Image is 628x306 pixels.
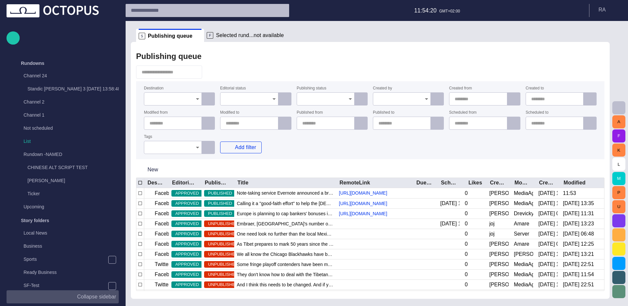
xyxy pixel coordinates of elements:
div: Standic [PERSON_NAME] 3 [DATE] 13:58:48 [14,83,119,96]
div: joj [489,230,495,238]
button: Open [193,143,202,152]
button: A [612,115,625,128]
div: 8/21 12:25 [563,240,594,248]
p: Collapse sidebar [77,293,116,301]
span: APPROVED [171,251,203,258]
button: Collapse sidebar [7,290,119,303]
div: 0 [465,230,468,238]
p: Facebook [155,220,178,228]
div: Janko [489,271,509,278]
img: Octopus News Room [7,4,99,17]
div: 0 [465,220,468,227]
div: 5/15/2013 13:21 [538,251,558,258]
div: 7/28/2022 11:54 [563,271,594,278]
div: Ready Business [10,266,119,279]
div: 0 [465,281,468,288]
span: APPROVED [171,190,203,197]
span: UNPUBLISHED [204,261,242,268]
p: Channel 1 [24,112,44,118]
p: Facebook [155,210,178,218]
button: P [612,186,625,199]
span: As Tibet prepares to mark 50 years since the Dalai Lama fled [237,241,334,247]
p: Not scheduled [24,125,53,131]
div: 4/9/2013 14:15 [538,190,558,197]
p: Channel 2 [24,99,44,105]
div: MediaAgent [514,190,533,197]
button: Open [270,94,279,104]
div: Editorial status [172,180,196,186]
div: Amare [514,220,529,227]
span: Europe is planning to cap bankers' bonuses in a bid to curb the kind of reckless risk taking that... [237,210,334,217]
p: Ready Business [24,269,57,276]
label: Published from [297,110,323,115]
div: 0 [465,240,468,248]
p: Local News [24,230,47,236]
p: Facebook [155,250,178,258]
button: RA [593,4,624,16]
label: Editorial status [220,86,246,91]
label: Created to [526,86,544,91]
div: List [10,135,119,148]
div: Created [539,180,555,186]
p: Ticker [27,190,40,197]
label: Created from [449,86,472,91]
p: Facebook [155,271,178,278]
span: They don't know how to deal with the Tibetan issue. And I think this shows completed failure of C... [237,271,334,278]
label: Publishing status [297,86,326,91]
div: Ticker [14,188,119,201]
div: FSelected rund...not available [204,29,292,42]
div: MediaAgent [514,271,533,278]
div: Drevicky [514,210,533,217]
div: 0 [465,251,468,258]
p: Facebook [155,189,178,197]
p: Channel 24 [24,72,47,79]
div: CHINESE ALT SCRIPT TEST [14,162,119,175]
div: 4/10/2013 09:23 [538,210,558,217]
button: Add filter [220,142,262,153]
div: 4/10/2013 11:37 [538,230,558,238]
div: Publishing status [205,180,229,186]
span: Some fringe playoff contenders have been making some moves lately, finding their groove in the se... [237,261,334,268]
p: GMT+02:00 [439,8,460,14]
div: 0 [465,210,468,217]
span: Embraer, Brazil's number one exporter of manufactured goods, [237,220,334,227]
p: Twitter [155,281,170,289]
span: We all know the Chicago Blackhawks have been soaring this season in the NHL, but what about the p... [237,251,334,258]
span: APPROVED [171,241,203,247]
button: Open [422,94,431,104]
div: 5/15/2013 19:11 [538,281,558,288]
p: Rundown -NAMED [24,151,62,158]
div: [PERSON_NAME] [14,175,119,188]
div: SF-Test [10,279,119,293]
label: Scheduled to [526,110,549,115]
div: Created by [490,180,506,186]
button: K [612,143,625,157]
button: U [612,200,625,213]
label: Tags [144,135,152,139]
button: L [612,158,625,171]
span: APPROVED [171,220,203,227]
p: Business [24,243,42,249]
div: 8/19 14:40 [440,200,460,207]
a: [URL][DOMAIN_NAME] [336,190,390,196]
span: Selected rund...not available [216,32,284,39]
div: 3/30/2016 22:51 [563,261,594,268]
div: joj [489,220,495,227]
div: Local News [10,227,119,240]
div: 8/27 13:35 [563,200,594,207]
p: SF-Test [24,282,39,289]
label: Modified from [144,110,168,115]
div: Janko [489,281,509,288]
div: 4/9/2013 15:40 [538,200,558,207]
p: Facebook [155,200,178,207]
div: 0 [465,200,468,207]
span: UNPUBLISHED [204,231,242,237]
div: Server [514,230,529,238]
div: Scheduled [441,180,457,186]
div: Business [10,240,119,253]
div: Modified [564,180,585,186]
div: 3/30/2016 22:51 [563,281,594,288]
div: SPublishing queue [136,29,204,42]
span: APPROVED [171,210,203,217]
label: Destination [144,86,164,91]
